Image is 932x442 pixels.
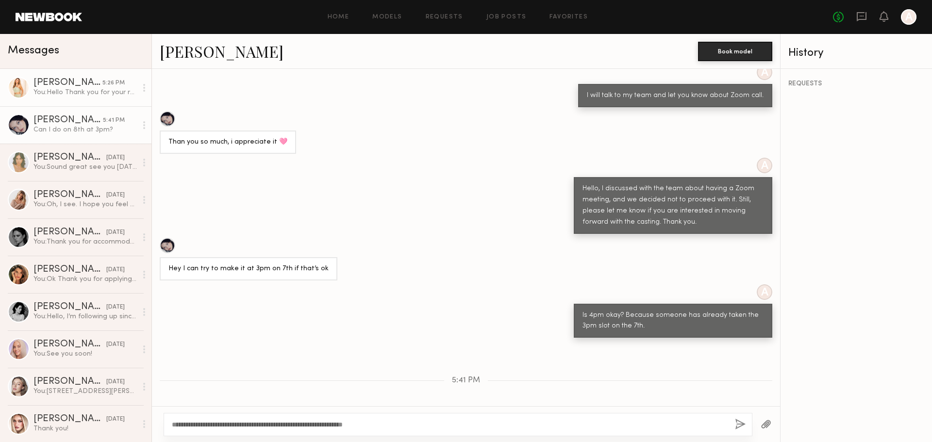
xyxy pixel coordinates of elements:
[698,42,772,61] button: Book model
[901,9,916,25] a: A
[33,115,103,125] div: [PERSON_NAME]
[582,310,764,332] div: Is 4pm okay? Because someone has already taken the 3pm slot on the 7th.
[33,340,106,349] div: [PERSON_NAME]
[106,265,125,275] div: [DATE]
[106,377,125,387] div: [DATE]
[33,153,106,163] div: [PERSON_NAME]
[788,81,924,87] div: REQUESTS
[103,116,125,125] div: 5:41 PM
[33,424,137,433] div: Thank you!
[33,349,137,359] div: You: See you soon!
[587,90,764,101] div: I will talk to my team and let you know about Zoom call.
[106,191,125,200] div: [DATE]
[8,45,59,56] span: Messages
[33,312,137,321] div: You: Hello, I’m following up since I haven’t received a response from you. I would appreciate it ...
[102,79,125,88] div: 5:26 PM
[33,125,137,134] div: Can I do on 8th at 3pm?
[106,153,125,163] div: [DATE]
[106,228,125,237] div: [DATE]
[33,78,102,88] div: [PERSON_NAME]
[168,137,287,148] div: Than you so much, i appreciate it 🩷
[372,14,402,20] a: Models
[788,48,924,59] div: History
[328,14,349,20] a: Home
[33,228,106,237] div: [PERSON_NAME]
[106,415,125,424] div: [DATE]
[452,377,480,385] span: 5:41 PM
[33,190,106,200] div: [PERSON_NAME]
[486,14,527,20] a: Job Posts
[33,275,137,284] div: You: Ok Thank you for applying, have a great day.
[33,265,106,275] div: [PERSON_NAME]
[33,88,137,97] div: You: Hello Thank you for your reply. About [DATE] I can put you at 4pm. Is it work for you?
[33,302,106,312] div: [PERSON_NAME]
[33,200,137,209] div: You: Oh, I see. I hope you feel better. I can schedule you for [DATE] 4pm. Does that work for you?
[549,14,588,20] a: Favorites
[160,41,283,62] a: [PERSON_NAME]
[33,377,106,387] div: [PERSON_NAME]
[426,14,463,20] a: Requests
[33,387,137,396] div: You: [STREET_ADDRESS][PERSON_NAME]. You are scheduled for casting [DATE] 3pm See you then.
[33,414,106,424] div: [PERSON_NAME]
[33,237,137,246] div: You: Thank you for accommodating the sudden change. Then I will schedule you for [DATE] 3pm. Than...
[582,183,764,228] div: Hello, I discussed with the team about having a Zoom meeting, and we decided not to proceed with ...
[106,303,125,312] div: [DATE]
[698,47,772,55] a: Book model
[168,263,329,275] div: Hey I can try to make it at 3pm on 7th if that’s ok
[33,163,137,172] div: You: Sound great see you [DATE] 2pm.
[106,340,125,349] div: [DATE]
